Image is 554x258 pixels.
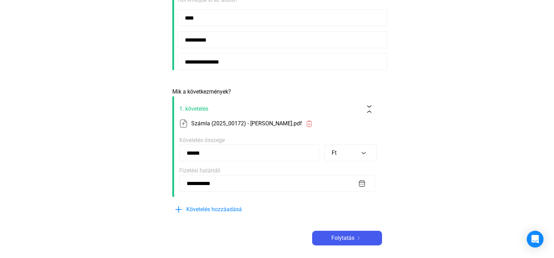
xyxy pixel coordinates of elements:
[191,120,302,127] font: Számla (2025_00172) - [PERSON_NAME].pdf
[332,149,337,156] font: Ft
[186,206,242,213] font: Követelés hozzáadásá
[174,205,183,214] img: pluszkék
[362,102,377,116] button: összeomlás
[302,116,317,131] button: szemétvörös
[324,145,377,161] button: Ft
[354,236,363,240] img: jobbra nyíl-fehér
[527,231,544,248] div: Intercom Messenger megnyitása
[172,88,231,95] font: Mik a következmények?
[366,105,373,113] img: összeomlás
[179,105,208,112] font: 1. követelés
[312,231,382,245] button: Folytatásjobbra nyíl-fehér
[179,119,188,128] img: feltöltendő papír
[331,235,354,241] font: Folytatás
[179,137,225,143] font: Követelés összege
[305,120,313,127] img: szemétvörös
[172,202,277,217] button: pluszkékKövetelés hozzáadásá
[179,167,220,174] font: Fizetési határidő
